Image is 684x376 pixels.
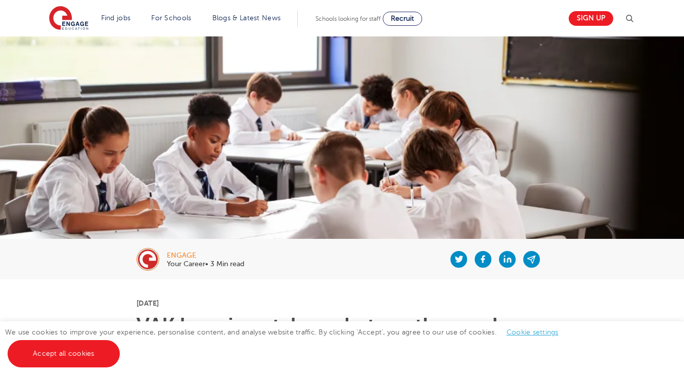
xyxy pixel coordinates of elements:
p: [DATE] [136,300,548,307]
a: Find jobs [101,14,131,22]
a: Sign up [569,11,613,26]
img: Engage Education [49,6,88,31]
h1: VAK learning styles: what are they and what do they mean? Engage Education | [136,316,548,356]
p: Your Career• 3 Min read [167,261,244,268]
a: Cookie settings [507,328,559,336]
a: For Schools [151,14,191,22]
span: Schools looking for staff [315,15,381,22]
div: engage [167,252,244,259]
a: Blogs & Latest News [212,14,281,22]
span: We use cookies to improve your experience, personalise content, and analyse website traffic. By c... [5,328,569,357]
span: Recruit [391,15,414,22]
a: Recruit [383,12,422,26]
a: Accept all cookies [8,340,120,367]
